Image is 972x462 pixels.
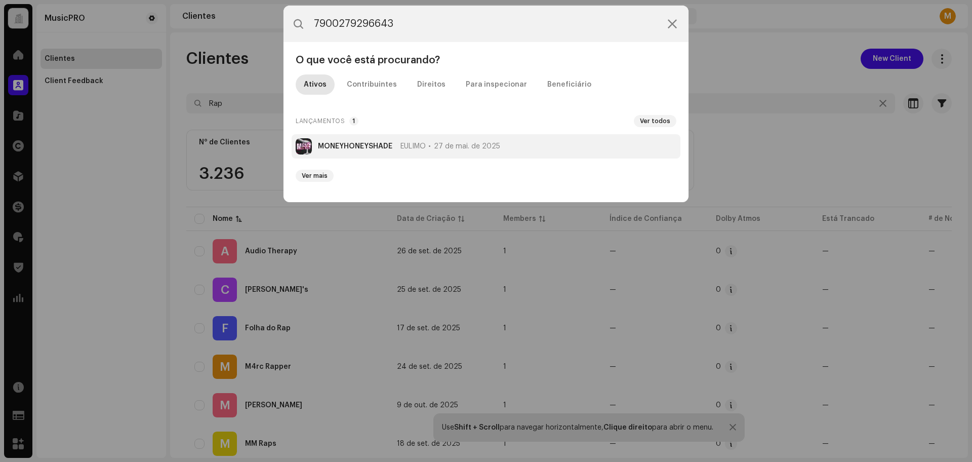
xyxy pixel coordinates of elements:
[296,170,334,182] button: Ver mais
[640,117,670,125] span: Ver todos
[304,74,327,95] div: Ativos
[434,142,500,150] span: 27 de mai. de 2025
[347,74,397,95] div: Contribuintes
[466,74,527,95] div: Para inspecionar
[634,115,676,127] button: Ver todos
[417,74,445,95] div: Direitos
[302,172,328,180] span: Ver mais
[292,54,680,66] div: O que você está procurando?
[349,117,358,126] p-badge: 1
[283,6,688,42] input: Pesquisa
[547,74,591,95] div: Beneficiário
[296,115,345,127] span: Lançamentos
[296,138,312,155] img: a4bb58d4-13e0-408e-9b1c-887b1357435e
[318,142,392,150] strong: MONEYHONEYSHADE
[400,142,426,150] span: EULIMO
